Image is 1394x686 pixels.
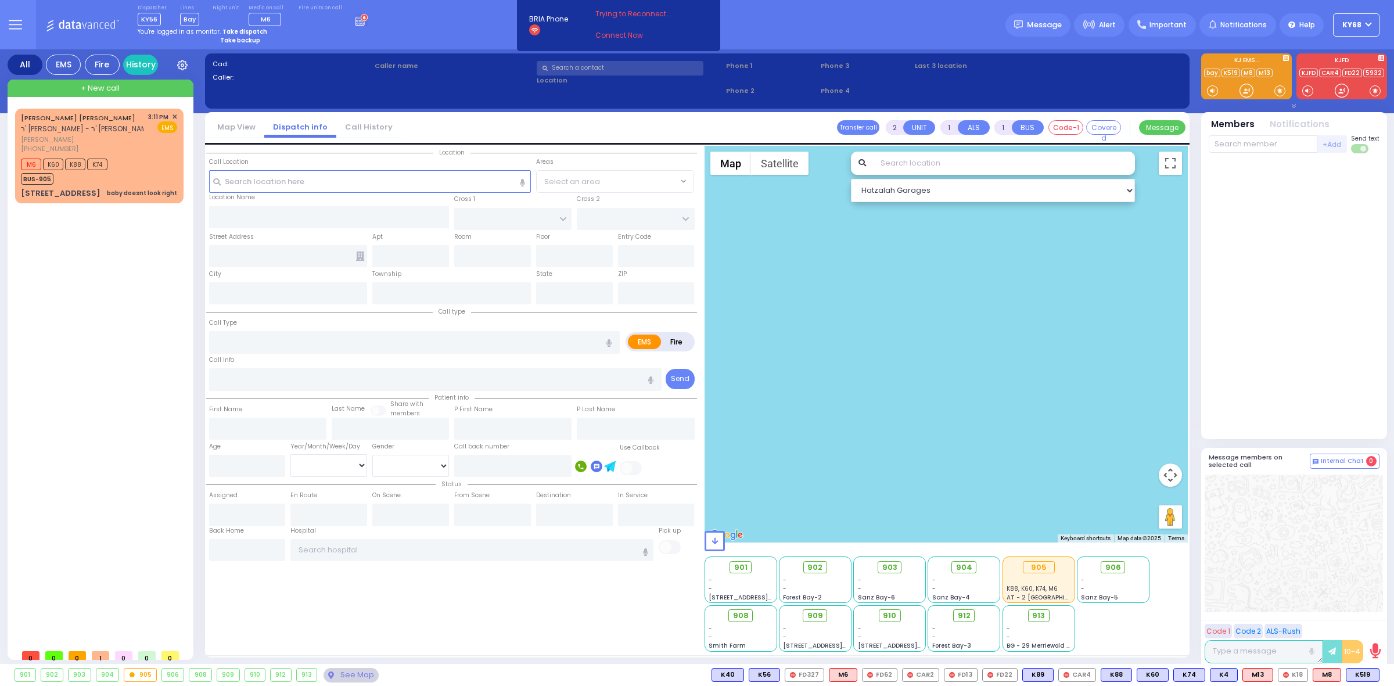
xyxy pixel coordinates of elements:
img: red-radio-icon.svg [867,672,873,678]
label: Fire [660,335,693,349]
a: Dispatch info [264,121,336,132]
span: Phone 2 [726,86,817,96]
span: 0 [69,651,86,660]
label: Call Location [209,157,249,167]
div: BLS [1022,668,1054,682]
div: BLS [1210,668,1238,682]
div: EMS [46,55,81,75]
label: State [536,270,552,279]
div: Fire [85,55,120,75]
label: Cad: [213,59,371,69]
label: Last 3 location [915,61,1048,71]
div: CAR4 [1058,668,1096,682]
div: BLS [749,668,780,682]
span: + New call [81,82,120,94]
label: Back Home [209,526,244,536]
span: - [858,576,861,584]
span: M6 [261,15,271,24]
button: Drag Pegman onto the map to open Street View [1159,505,1182,529]
span: 910 [883,610,896,622]
strong: Take dispatch [222,27,267,36]
span: Patient info [429,393,475,402]
label: P First Name [454,405,493,414]
label: Cross 2 [577,195,600,204]
div: Year/Month/Week/Day [290,442,367,451]
span: - [783,576,786,584]
span: ✕ [172,112,177,122]
img: red-radio-icon.svg [1283,672,1289,678]
span: K60 [43,159,63,170]
div: K89 [1022,668,1054,682]
span: 0 [22,651,39,660]
label: Entry Code [618,232,651,242]
div: 905 [124,669,156,681]
span: M6 [21,159,41,170]
span: - [858,624,861,633]
button: UNIT [903,120,935,135]
a: 5932 [1363,69,1384,77]
div: BLS [1101,668,1132,682]
span: 913 [1032,610,1045,622]
label: Hospital [290,526,316,536]
label: Dispatcher [138,5,167,12]
label: P Last Name [577,405,615,414]
button: Members [1211,118,1255,131]
a: M8 [1241,69,1255,77]
span: KY56 [138,13,161,26]
span: Message [1027,19,1062,31]
button: Map camera controls [1159,464,1182,487]
input: Search location here [209,170,531,192]
div: CAR2 [902,668,939,682]
div: K56 [749,668,780,682]
span: 1 [92,651,109,660]
a: [PERSON_NAME] [PERSON_NAME] [21,113,135,123]
div: All [8,55,42,75]
span: BRIA Phone [529,14,568,24]
span: - [783,624,786,633]
span: - [783,584,786,593]
span: 909 [807,610,823,622]
span: - [858,584,861,593]
button: Internal Chat 0 [1310,454,1379,469]
span: Forest Bay-3 [932,641,971,650]
h5: Message members on selected call [1209,454,1310,469]
label: Destination [536,491,571,500]
div: M13 [1242,668,1273,682]
div: M8 [1313,668,1341,682]
div: BLS [1346,668,1379,682]
span: AT - 2 [GEOGRAPHIC_DATA] [1007,593,1093,602]
span: - [709,576,712,584]
div: 906 [162,669,184,681]
button: ALS [958,120,990,135]
span: Call type [433,307,471,316]
label: Gender [372,442,394,451]
button: ky68 [1333,13,1379,37]
div: baby doesnt look right [107,189,177,197]
div: 909 [217,669,239,681]
div: K4 [1210,668,1238,682]
input: Search a contact [537,61,703,76]
button: Code 2 [1234,624,1263,638]
label: Call back number [454,442,509,451]
div: 913 [297,669,317,681]
label: EMS [628,335,662,349]
span: 902 [807,562,822,573]
span: - [932,576,936,584]
a: Map View [209,121,264,132]
label: ZIP [618,270,627,279]
div: M6 [829,668,857,682]
label: Location [537,76,722,85]
span: - [932,584,936,593]
div: FD13 [944,668,978,682]
img: comment-alt.png [1313,459,1318,465]
span: Status [436,480,468,489]
span: - [1007,624,1010,633]
div: BLS [1137,668,1169,682]
span: 0 [1366,456,1377,466]
div: 910 [245,669,265,681]
div: 902 [41,669,63,681]
div: ALS KJ [1313,668,1341,682]
label: Cross 1 [454,195,475,204]
label: City [209,270,221,279]
span: 912 [958,610,971,622]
